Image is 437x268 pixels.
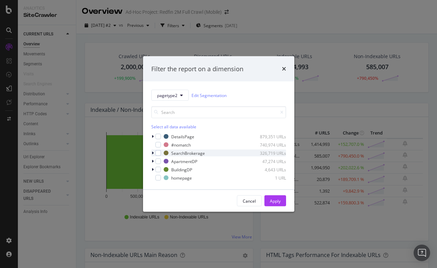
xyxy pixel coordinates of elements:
div: 326,719 URLs [252,150,286,156]
div: #nomatch [171,142,191,148]
a: Edit Segmentation [192,92,227,99]
button: pagetype2 [151,90,189,101]
button: Apply [264,195,286,206]
div: Cancel [243,198,256,204]
div: SearchBrokerage [171,150,205,156]
div: DetailsPage [171,133,194,139]
div: BuildingDP [171,167,192,172]
button: Cancel [237,195,262,206]
div: Select all data available [151,124,286,130]
div: Apply [270,198,281,204]
span: pagetype2 [157,92,177,98]
div: Open Intercom Messenger [414,245,430,261]
div: 1 URL [252,175,286,181]
div: 740,974 URLs [252,142,286,148]
div: 4,643 URLs [252,167,286,172]
div: Filter the report on a dimension [151,64,243,73]
div: 879,351 URLs [252,133,286,139]
div: times [282,64,286,73]
input: Search [151,106,286,118]
div: ApartmentDP [171,158,197,164]
div: modal [143,56,294,212]
div: homepage [171,175,192,181]
div: 47,274 URLs [252,158,286,164]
